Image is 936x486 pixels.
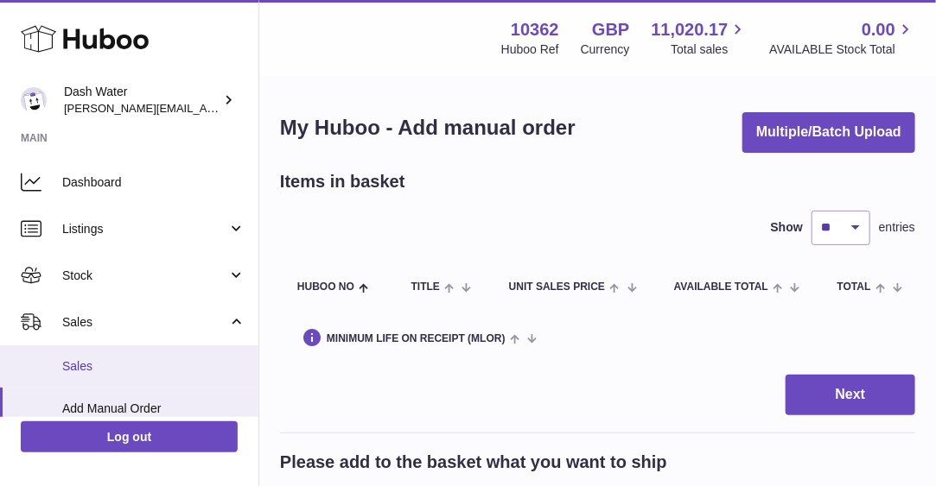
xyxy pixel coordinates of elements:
h2: Please add to the basket what you want to ship [280,451,667,474]
span: Listings [62,221,227,237]
button: Multiple/Batch Upload [742,112,915,153]
span: Sales [62,314,227,331]
a: 0.00 AVAILABLE Stock Total [769,18,915,58]
span: Dashboard [62,174,245,191]
span: AVAILABLE Stock Total [769,41,915,58]
span: Huboo no [297,281,354,293]
span: Title [411,281,440,293]
span: 11,020.17 [651,18,728,41]
h1: My Huboo - Add manual order [280,114,576,142]
strong: GBP [592,18,629,41]
span: entries [879,219,915,236]
div: Dash Water [64,84,220,117]
div: Currency [581,41,630,58]
label: Show [771,219,803,236]
strong: 10362 [511,18,559,41]
div: Huboo Ref [501,41,559,58]
a: 11,020.17 Total sales [651,18,748,58]
span: AVAILABLE Total [674,281,768,293]
span: Sales [62,358,245,375]
span: Unit Sales Price [509,281,605,293]
img: james@dash-water.com [21,87,47,113]
span: Stock [62,268,227,284]
span: Minimum Life On Receipt (MLOR) [327,333,506,344]
span: Total sales [671,41,748,58]
span: [PERSON_NAME][EMAIL_ADDRESS][DOMAIN_NAME] [64,101,347,115]
span: Add Manual Order [62,401,245,417]
a: Log out [21,421,238,452]
h2: Items in basket [280,170,405,193]
span: Total [837,281,871,293]
button: Next [786,375,915,415]
span: 0.00 [862,18,895,41]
